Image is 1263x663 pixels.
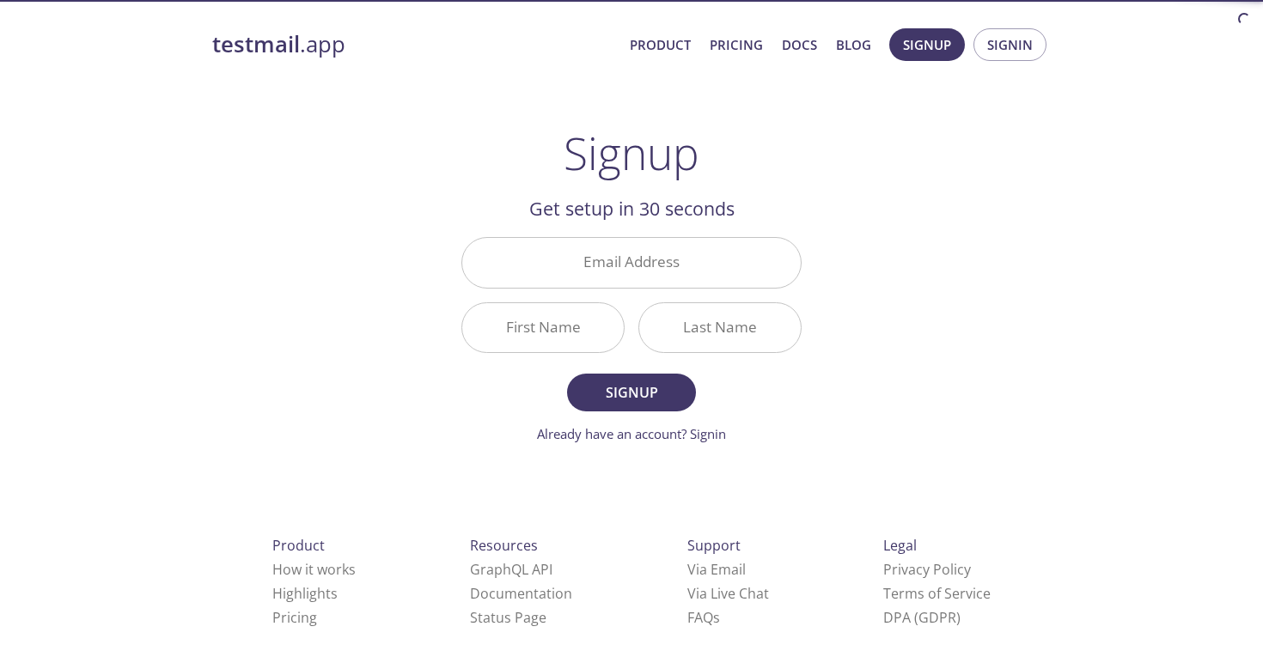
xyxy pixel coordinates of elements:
[687,560,746,579] a: Via Email
[782,33,817,56] a: Docs
[630,33,691,56] a: Product
[212,30,616,59] a: testmail.app
[687,536,741,555] span: Support
[687,584,769,603] a: Via Live Chat
[564,127,699,179] h1: Signup
[987,33,1033,56] span: Signin
[586,380,677,404] span: Signup
[687,608,720,627] a: FAQ
[710,33,763,56] a: Pricing
[272,584,338,603] a: Highlights
[883,608,961,627] a: DPA (GDPR)
[272,560,356,579] a: How it works
[889,28,965,61] button: Signup
[272,536,325,555] span: Product
[836,33,871,56] a: Blog
[470,608,546,627] a: Status Page
[883,584,991,603] a: Terms of Service
[883,560,971,579] a: Privacy Policy
[272,608,317,627] a: Pricing
[470,584,572,603] a: Documentation
[713,608,720,627] span: s
[883,536,917,555] span: Legal
[461,194,802,223] h2: Get setup in 30 seconds
[470,560,552,579] a: GraphQL API
[973,28,1046,61] button: Signin
[212,29,300,59] strong: testmail
[567,374,696,411] button: Signup
[537,425,726,442] a: Already have an account? Signin
[903,33,951,56] span: Signup
[470,536,538,555] span: Resources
